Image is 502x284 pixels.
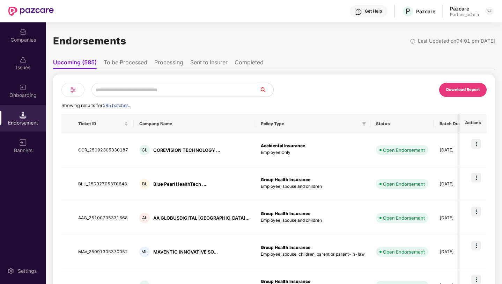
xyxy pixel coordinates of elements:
[53,33,126,49] h1: Endorsements
[261,177,310,182] b: Group Health Insurance
[261,245,310,250] b: Group Health Insurance
[383,248,425,255] div: Open Endorsement
[416,8,435,15] div: Pazcare
[154,59,183,69] li: Processing
[61,103,130,108] span: Showing results for
[53,59,97,69] li: Upcoming (585)
[471,207,481,216] img: icon
[190,59,228,69] li: Sent to Insurer
[471,241,481,250] img: icon
[383,214,425,221] div: Open Endorsement
[73,167,134,201] td: BLU_25092705370648
[370,114,434,133] th: Status
[261,279,310,284] b: Group Health Insurance
[261,121,359,127] span: Policy Type
[261,143,305,148] b: Accidental Insurance
[261,183,365,190] p: Employee, spouse and children
[73,201,134,235] td: AAG_25100705331668
[450,12,479,17] div: Partner_admin
[7,268,14,275] img: svg+xml;base64,PHN2ZyBpZD0iU2V0dGluZy0yMHgyMCIgeG1sbnM9Imh0dHA6Ly93d3cudzMub3JnLzIwMDAvc3ZnIiB3aW...
[139,179,150,189] div: BL
[434,235,483,269] td: [DATE]
[69,86,77,94] img: svg+xml;base64,PHN2ZyB4bWxucz0iaHR0cDovL3d3dy53My5vcmcvMjAwMC9zdmciIHdpZHRoPSIyNCIgaGVpZ2h0PSIyNC...
[153,215,250,221] div: AA GLOBUSDIGITAL [GEOGRAPHIC_DATA]...
[418,37,495,45] div: Last Updated on 04:01 pm[DATE]
[410,38,415,44] img: svg+xml;base64,PHN2ZyBpZD0iUmVsb2FkLTMyeDMyIiB4bWxucz0iaHR0cDovL3d3dy53My5vcmcvMjAwMC9zdmciIHdpZH...
[235,59,264,69] li: Completed
[73,235,134,269] td: MAV_25091305370052
[450,5,479,12] div: Pazcare
[20,56,27,63] img: svg+xml;base64,PHN2ZyBpZD0iSXNzdWVzX2Rpc2FibGVkIiB4bWxucz0iaHR0cDovL3d3dy53My5vcmcvMjAwMC9zdmciIH...
[139,213,150,223] div: AL
[361,120,368,128] span: filter
[134,114,255,133] th: Company Name
[153,249,218,255] div: MAVENTIC INNOVATIVE SO...
[16,268,39,275] div: Settings
[104,59,147,69] li: To be Processed
[20,84,27,91] img: svg+xml;base64,PHN2ZyB3aWR0aD0iMjAiIGhlaWdodD0iMjAiIHZpZXdCb3g9IjAgMCAyMCAyMCIgZmlsbD0ibm9uZSIgeG...
[153,181,206,187] div: Blue Pearl HealthTech ...
[471,173,481,183] img: icon
[261,149,365,156] p: Employee Only
[259,87,273,93] span: search
[365,8,382,14] div: Get Help
[20,139,27,146] img: svg+xml;base64,PHN2ZyB3aWR0aD0iMTYiIGhlaWdodD0iMTYiIHZpZXdCb3g9IjAgMCAxNiAxNiIgZmlsbD0ibm9uZSIgeG...
[355,8,362,15] img: svg+xml;base64,PHN2ZyBpZD0iSGVscC0zMngzMiIgeG1sbnM9Imh0dHA6Ly93d3cudzMub3JnLzIwMDAvc3ZnIiB3aWR0aD...
[459,114,487,133] th: Actions
[20,112,27,119] img: svg+xml;base64,PHN2ZyB3aWR0aD0iMTQuNSIgaGVpZ2h0PSIxNC41IiB2aWV3Qm94PSIwIDAgMTYgMTYiIGZpbGw9Im5vbm...
[434,167,483,201] td: [DATE]
[139,247,150,257] div: ML
[383,147,425,154] div: Open Endorsement
[261,251,365,258] p: Employee, spouse, children, parent or parent-in-law
[78,121,123,127] span: Ticket ID
[20,29,27,36] img: svg+xml;base64,PHN2ZyBpZD0iQ29tcGFuaWVzIiB4bWxucz0iaHR0cDovL3d3dy53My5vcmcvMjAwMC9zdmciIHdpZHRoPS...
[471,139,481,149] img: icon
[73,114,134,133] th: Ticket ID
[446,87,480,93] div: Download Report
[73,133,134,167] td: COR_25092305330187
[434,201,483,235] td: [DATE]
[261,217,365,224] p: Employee, spouse and children
[362,122,366,126] span: filter
[406,7,410,15] span: P
[383,180,425,187] div: Open Endorsement
[440,121,472,127] span: Batch Due Date
[103,103,130,108] span: 585 batches.
[8,7,54,16] img: New Pazcare Logo
[434,133,483,167] td: [DATE]
[139,145,150,155] div: CL
[261,211,310,216] b: Group Health Insurance
[153,147,220,154] div: COREVISION TECHNOLOGY ...
[487,8,492,14] img: svg+xml;base64,PHN2ZyBpZD0iRHJvcGRvd24tMzJ4MzIiIHhtbG5zPSJodHRwOi8vd3d3LnczLm9yZy8yMDAwL3N2ZyIgd2...
[259,83,274,97] button: search
[434,114,483,133] th: Batch Due Date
